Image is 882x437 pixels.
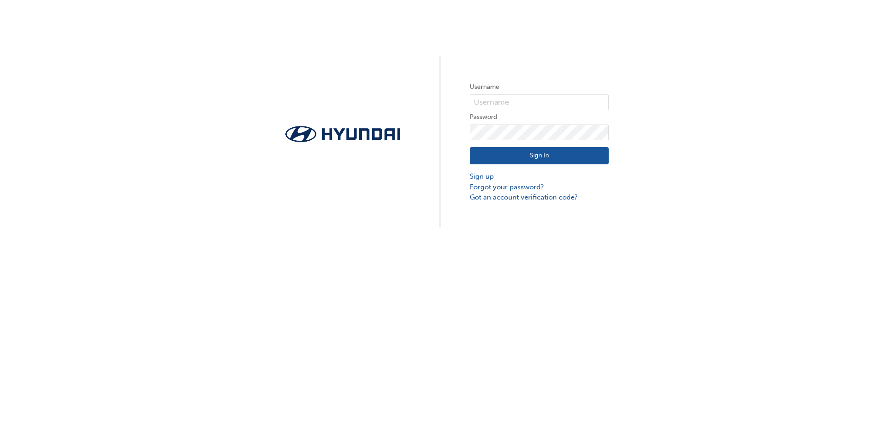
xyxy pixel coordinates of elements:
label: Password [470,112,609,123]
a: Got an account verification code? [470,192,609,203]
input: Username [470,94,609,110]
a: Forgot your password? [470,182,609,193]
button: Sign In [470,147,609,165]
label: Username [470,81,609,93]
a: Sign up [470,171,609,182]
img: Trak [273,123,412,145]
